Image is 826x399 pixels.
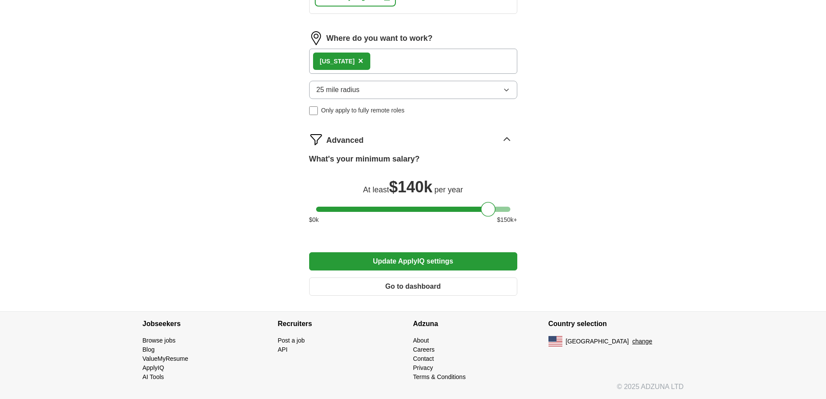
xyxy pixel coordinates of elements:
div: © 2025 ADZUNA LTD [136,382,691,399]
a: Terms & Conditions [413,373,466,380]
label: What's your minimum salary? [309,153,420,165]
button: change [632,337,652,346]
h4: Country selection [548,312,684,336]
a: Privacy [413,364,433,371]
img: location.png [309,31,323,45]
span: per year [434,185,463,194]
span: $ 0 k [309,215,319,224]
span: [GEOGRAPHIC_DATA] [566,337,629,346]
button: Go to dashboard [309,277,517,296]
span: $ 150 k+ [497,215,517,224]
span: At least [363,185,389,194]
span: × [358,56,363,66]
label: Where do you want to work? [326,33,433,44]
a: API [278,346,288,353]
button: 25 mile radius [309,81,517,99]
img: US flag [548,336,562,346]
a: ApplyIQ [143,364,164,371]
a: Careers [413,346,435,353]
button: Update ApplyIQ settings [309,252,517,270]
span: Advanced [326,135,364,146]
span: $ 140k [389,178,432,196]
input: Only apply to fully remote roles [309,106,318,115]
a: ValueMyResume [143,355,189,362]
a: Browse jobs [143,337,176,344]
a: About [413,337,429,344]
div: [US_STATE] [320,57,355,66]
button: × [358,55,363,68]
span: Only apply to fully remote roles [321,106,405,115]
a: Post a job [278,337,305,344]
a: Contact [413,355,434,362]
span: 25 mile radius [317,85,360,95]
a: AI Tools [143,373,164,380]
img: filter [309,132,323,146]
a: Blog [143,346,155,353]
